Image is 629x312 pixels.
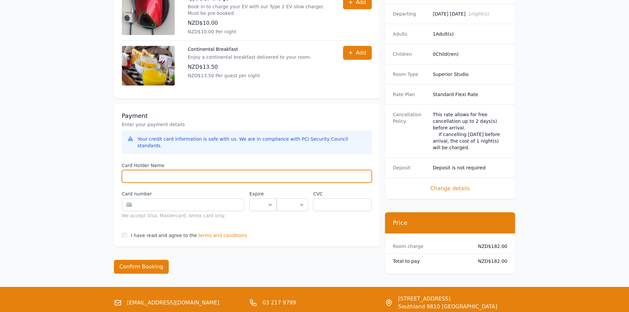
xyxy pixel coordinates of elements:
img: Continental Breakfast [122,46,175,86]
label: . [277,191,308,197]
dd: 0 Child(ren) [433,51,507,57]
span: terms and conditions [198,232,247,239]
dt: Room charge [393,243,468,250]
span: 1 night(s) [468,11,489,17]
button: Add [343,46,372,60]
span: Change details [393,185,507,192]
dd: Deposit is not required [433,164,507,171]
dt: Room Type [393,71,428,78]
dt: Adults [393,31,428,37]
p: Book in to charge your EV with our Type 2 EV slow charger. Must be pre-booked. [188,3,330,17]
dd: [DATE] [DATE] [433,11,507,17]
label: I have read and agree to the [131,233,197,238]
dt: Total to pay [393,258,468,264]
dd: Superior Studio [433,71,507,78]
p: NZD$10.00 Per night [188,28,330,35]
p: Enjoy a continental breakfast delivered to your room. [188,54,311,60]
label: CVC [313,191,371,197]
div: We accept Visa, Mastercard, Amex card only. [122,212,244,219]
p: NZD$13.50 [188,63,311,71]
button: Confirm Booking [114,260,169,274]
dd: Standard Flexi Rate [433,91,507,98]
p: NZD$10.00 [188,19,330,27]
dt: Departing [393,11,428,17]
a: 03 217 9799 [262,299,296,307]
span: Southland 9810 [GEOGRAPHIC_DATA] [398,303,497,311]
div: Your credit card information is safe with us. We are in compliance with PCI Security Council stan... [138,136,367,149]
p: Continental Breakfast [188,46,311,52]
a: [EMAIL_ADDRESS][DOMAIN_NAME] [127,299,220,307]
label: Card Holder Name [122,162,372,169]
p: NZD$13.50 Per guest per night [188,72,311,79]
dd: NZD$182.00 [473,258,507,264]
dt: Cancellation Policy [393,111,428,151]
label: Card number [122,191,244,197]
dd: 1 Adult(s) [433,31,507,37]
h3: Payment [122,112,372,120]
span: [STREET_ADDRESS] [398,295,497,303]
p: Enter your payment details [122,121,372,128]
dt: Deposit [393,164,428,171]
label: Expire [249,191,277,197]
h3: Price [393,219,507,227]
dt: Rate Plan [393,91,428,98]
span: Add [356,49,366,57]
div: This rate allows for free cancellation up to 2 days(s) before arrival. If cancelling [DATE] befor... [433,111,507,151]
dd: NZD$182.00 [473,243,507,250]
dt: Children [393,51,428,57]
